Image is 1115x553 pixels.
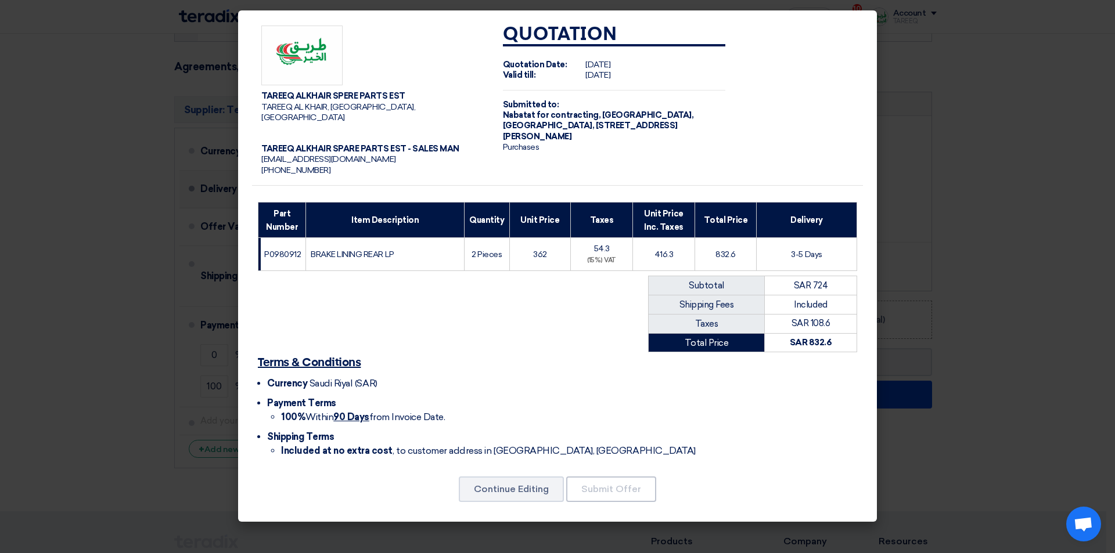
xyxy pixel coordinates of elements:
[261,102,415,122] font: TAREEQ AL KHAIR, [GEOGRAPHIC_DATA], [GEOGRAPHIC_DATA]
[333,411,369,422] font: 90 Days
[585,60,610,70] font: [DATE]
[311,250,394,259] font: BRAKE LINING REAR LP
[261,154,396,164] font: [EMAIL_ADDRESS][DOMAIN_NAME]
[264,250,301,259] font: P0980912
[679,299,734,310] font: Shipping Fees
[266,209,298,232] font: Part Number
[503,70,536,80] font: Valid till:
[351,215,419,225] font: Item Description
[585,70,610,80] font: [DATE]
[503,110,600,120] font: Nabatat for contracting,
[261,26,343,86] img: Company Logo
[685,338,729,348] font: Total Price
[261,91,405,101] font: TAREEQ ALKHAIR SPERE PARTS EST
[792,318,830,328] font: SAR 108.6
[267,431,334,442] font: Shipping Terms
[791,250,822,259] font: 3-5 Days
[281,411,305,422] font: 100%
[654,250,674,259] font: 416.3
[503,60,567,70] font: Quotation Date:
[590,215,614,225] font: Taxes
[503,26,617,44] font: Quotation
[503,132,572,142] font: [PERSON_NAME]
[472,250,502,259] font: 2 Pieces
[594,244,610,254] font: 54.3
[281,445,393,456] font: Included at no extra cost
[587,256,616,264] font: (15%) VAT
[533,250,547,259] font: 362
[267,378,307,389] font: Currency
[644,209,683,232] font: Unit Price Inc. Taxes
[474,483,549,494] font: Continue Editing
[258,357,361,368] font: Terms & Conditions
[503,100,559,110] font: Submitted to:
[790,337,832,348] font: SAR 832.6
[369,411,445,422] font: from Invoice Date.
[689,280,724,291] font: Subtotal
[310,378,377,389] font: Saudi Riyal (SAR)
[469,215,504,225] font: Quantity
[695,319,718,329] font: Taxes
[459,476,564,502] button: Continue Editing
[503,110,693,131] font: [GEOGRAPHIC_DATA], [GEOGRAPHIC_DATA], [STREET_ADDRESS]
[581,483,641,494] font: Submit Offer
[794,280,828,291] font: SAR 724
[267,397,336,409] font: Payment Terms
[566,476,656,502] button: Submit Offer
[1066,507,1101,541] a: Open chat
[393,445,696,456] font: , to customer address in [GEOGRAPHIC_DATA], [GEOGRAPHIC_DATA]
[261,165,330,175] font: [PHONE_NUMBER]
[305,411,333,422] font: Within
[520,215,559,225] font: Unit Price
[794,299,827,310] font: Included
[704,215,748,225] font: Total Price
[790,215,822,225] font: Delivery
[715,250,736,259] font: 832.6
[503,142,539,152] font: Purchases
[261,144,459,154] font: TAREEQ ALKHAIR SPARE PARTS EST - SALES MAN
